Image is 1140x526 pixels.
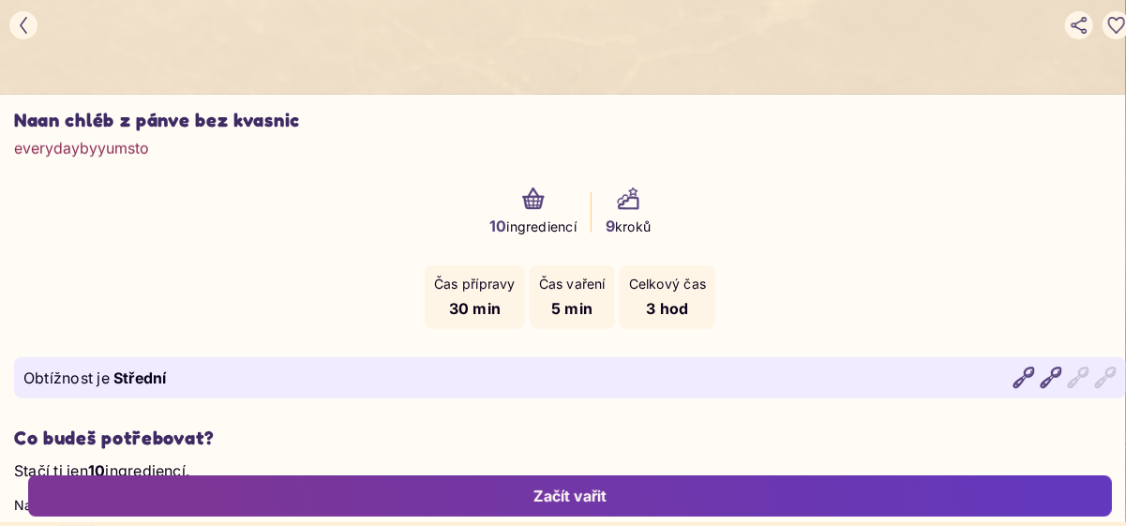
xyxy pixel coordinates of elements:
[646,299,688,318] span: 3 hod
[14,137,149,159] a: everydaybyyumsto
[28,475,1112,517] button: Začít vařit
[629,275,706,293] p: Celkový čas
[606,215,651,237] p: kroků
[49,486,1091,506] div: Začít vařit
[539,275,606,293] p: Čas vaření
[113,368,167,387] span: Střední
[551,299,592,318] span: 5 min
[14,459,1126,482] p: Stačí ti jen ingrediencí.
[489,215,577,237] p: ingrediencí
[14,496,1126,515] p: Nastav si počet porcí
[23,367,110,389] p: Obtížnost je
[88,461,105,480] span: 10
[606,217,615,235] span: 9
[449,299,501,318] span: 30 min
[434,275,516,293] p: Čas přípravy
[489,217,506,235] span: 10
[14,109,1126,132] h1: Naan chléb z pánve bez kvasnic
[14,427,1126,450] h2: Co budeš potřebovat?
